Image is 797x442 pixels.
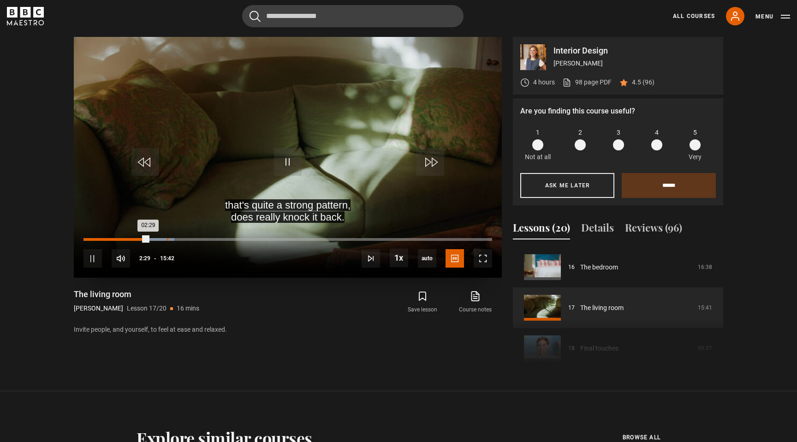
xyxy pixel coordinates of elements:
[525,152,551,162] p: Not at all
[74,37,502,278] video-js: Video Player
[139,250,150,267] span: 2:29
[580,303,624,313] a: The living room
[536,128,540,137] span: 1
[160,250,174,267] span: 15:42
[250,11,261,22] button: Submit the search query
[623,433,660,442] span: browse all
[625,220,682,239] button: Reviews (96)
[686,152,704,162] p: Very
[513,220,570,239] button: Lessons (20)
[112,249,130,268] button: Mute
[396,289,449,316] button: Save lesson
[449,289,502,316] a: Course notes
[578,128,582,137] span: 2
[390,249,408,267] button: Playback Rate
[74,304,123,313] p: [PERSON_NAME]
[154,255,156,262] span: -
[553,47,716,55] p: Interior Design
[418,249,436,268] div: Current quality: 720p
[83,249,102,268] button: Pause
[562,78,612,87] a: 98 page PDF
[127,304,167,313] p: Lesson 17/20
[446,249,464,268] button: Captions
[617,128,620,137] span: 3
[474,249,492,268] button: Fullscreen
[673,12,715,20] a: All Courses
[362,249,380,268] button: Next Lesson
[520,106,716,117] p: Are you finding this course useful?
[533,78,555,87] p: 4 hours
[418,249,436,268] span: auto
[655,128,659,137] span: 4
[581,220,614,239] button: Details
[520,173,614,198] button: Ask me later
[177,304,199,313] p: 16 mins
[83,238,492,241] div: Progress Bar
[7,7,44,25] svg: BBC Maestro
[632,78,654,87] p: 4.5 (96)
[242,5,464,27] input: Search
[580,263,618,272] a: The bedroom
[74,289,199,300] h1: The living room
[553,59,716,68] p: [PERSON_NAME]
[755,12,790,21] button: Toggle navigation
[74,325,502,334] p: Invite people, and yourself, to feel at ease and relaxed.
[693,128,697,137] span: 5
